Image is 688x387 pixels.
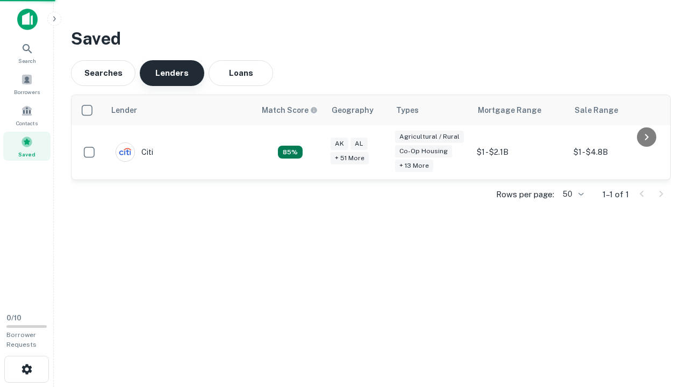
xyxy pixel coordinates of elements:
[3,132,51,161] a: Saved
[471,125,568,180] td: $1 - $2.1B
[331,152,369,164] div: + 51 more
[390,95,471,125] th: Types
[6,314,21,322] span: 0 / 10
[111,104,137,117] div: Lender
[3,69,51,98] a: Borrowers
[568,125,665,180] td: $1 - $4.8B
[140,60,204,86] button: Lenders
[18,56,36,65] span: Search
[262,104,316,116] h6: Match Score
[558,187,585,202] div: 50
[71,26,671,52] h3: Saved
[568,95,665,125] th: Sale Range
[209,60,273,86] button: Loans
[105,95,255,125] th: Lender
[16,119,38,127] span: Contacts
[71,60,135,86] button: Searches
[496,188,554,201] p: Rows per page:
[575,104,618,117] div: Sale Range
[332,104,374,117] div: Geography
[603,188,629,201] p: 1–1 of 1
[14,88,40,96] span: Borrowers
[331,138,348,150] div: AK
[634,301,688,353] iframe: Chat Widget
[18,150,35,159] span: Saved
[396,104,419,117] div: Types
[395,160,433,172] div: + 13 more
[116,143,134,161] img: picture
[278,146,303,159] div: Capitalize uses an advanced AI algorithm to match your search with the best lender. The match sco...
[395,131,464,143] div: Agricultural / Rural
[471,95,568,125] th: Mortgage Range
[325,95,390,125] th: Geography
[478,104,541,117] div: Mortgage Range
[3,101,51,130] a: Contacts
[6,331,37,348] span: Borrower Requests
[262,104,318,116] div: Capitalize uses an advanced AI algorithm to match your search with the best lender. The match sco...
[255,95,325,125] th: Capitalize uses an advanced AI algorithm to match your search with the best lender. The match sco...
[395,145,452,157] div: Co-op Housing
[3,38,51,67] a: Search
[17,9,38,30] img: capitalize-icon.png
[116,142,153,162] div: Citi
[350,138,368,150] div: AL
